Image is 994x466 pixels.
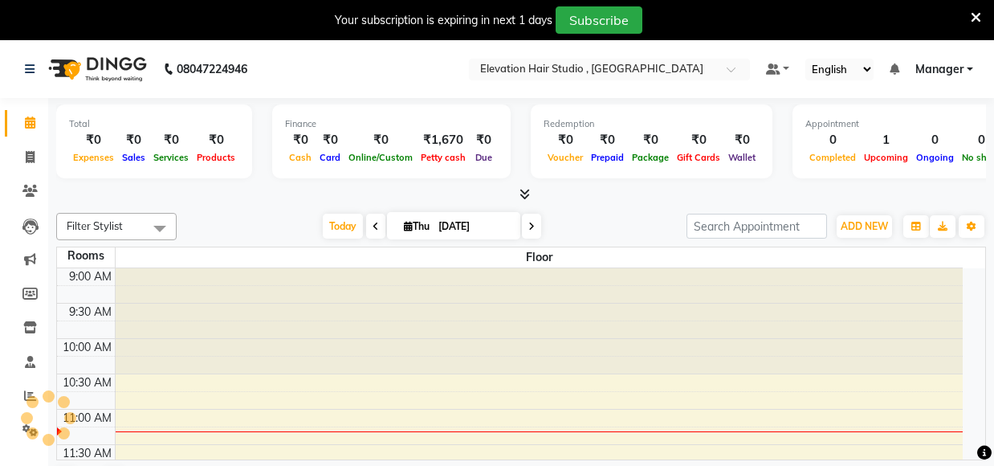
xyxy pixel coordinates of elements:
div: ₹0 [628,131,673,149]
span: Due [471,152,496,163]
div: ₹0 [149,131,193,149]
span: Completed [805,152,860,163]
span: Package [628,152,673,163]
input: 2025-09-04 [434,215,514,239]
span: Prepaid [587,152,628,163]
div: Rooms [57,247,115,264]
span: Voucher [544,152,587,163]
span: Expenses [69,152,118,163]
div: ₹0 [544,131,587,149]
span: Today [323,214,363,239]
b: 08047224946 [177,47,247,92]
div: Your subscription is expiring in next 1 days [335,12,552,29]
div: ₹0 [673,131,724,149]
div: ₹0 [316,131,344,149]
div: 1 [860,131,912,149]
div: 9:00 AM [66,268,115,285]
div: Finance [285,117,498,131]
div: ₹0 [470,131,498,149]
div: ₹0 [193,131,239,149]
span: Card [316,152,344,163]
div: Total [69,117,239,131]
span: Cash [285,152,316,163]
img: logo [41,47,151,92]
span: Services [149,152,193,163]
div: 10:30 AM [59,374,115,391]
span: Upcoming [860,152,912,163]
span: Filter Stylist [67,219,123,232]
div: 11:00 AM [59,410,115,427]
div: ₹0 [724,131,760,149]
button: ADD NEW [837,215,892,238]
span: Products [193,152,239,163]
div: 11:30 AM [59,445,115,462]
span: Ongoing [912,152,958,163]
span: Online/Custom [344,152,417,163]
div: 0 [912,131,958,149]
button: Subscribe [556,6,642,34]
div: ₹0 [285,131,316,149]
input: Search Appointment [686,214,827,239]
div: 9:30 AM [66,304,115,321]
span: Manager [915,61,963,78]
span: Thu [400,220,434,232]
span: Wallet [724,152,760,163]
span: Petty cash [417,152,470,163]
div: ₹0 [118,131,149,149]
span: Gift Cards [673,152,724,163]
div: 0 [805,131,860,149]
div: 10:00 AM [59,339,115,356]
div: Redemption [544,117,760,131]
div: ₹1,670 [417,131,470,149]
span: Sales [118,152,149,163]
span: Floor [116,247,963,268]
div: ₹0 [69,131,118,149]
span: ADD NEW [841,220,888,232]
div: ₹0 [344,131,417,149]
div: ₹0 [587,131,628,149]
